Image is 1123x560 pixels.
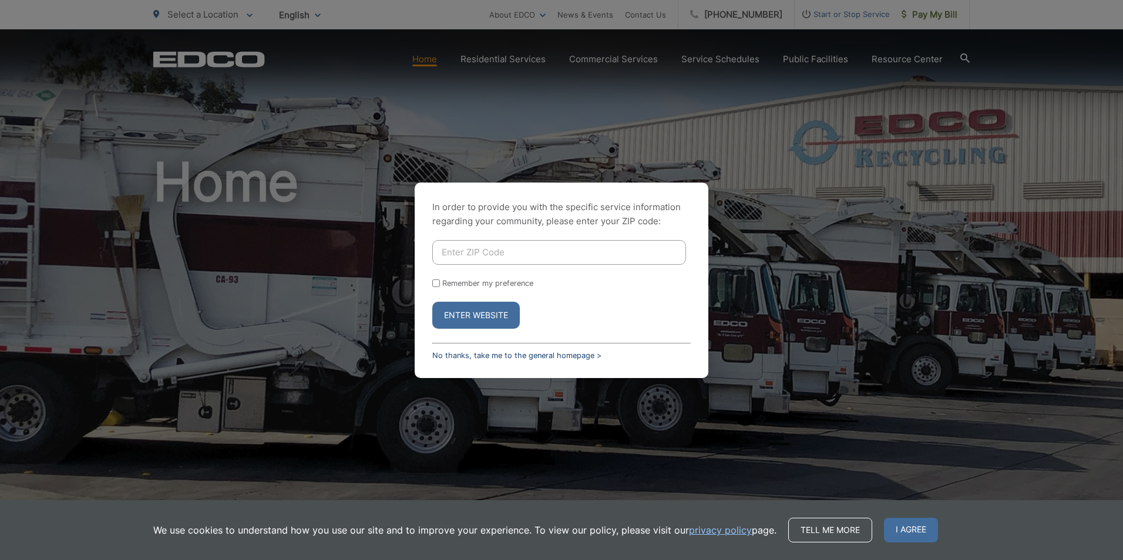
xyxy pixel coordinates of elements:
a: Tell me more [788,518,872,542]
span: I agree [884,518,938,542]
p: We use cookies to understand how you use our site and to improve your experience. To view our pol... [153,523,776,537]
a: privacy policy [689,523,752,537]
button: Enter Website [432,302,520,329]
p: In order to provide you with the specific service information regarding your community, please en... [432,200,691,228]
input: Enter ZIP Code [432,240,686,265]
label: Remember my preference [442,279,533,288]
a: No thanks, take me to the general homepage > [432,351,601,360]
